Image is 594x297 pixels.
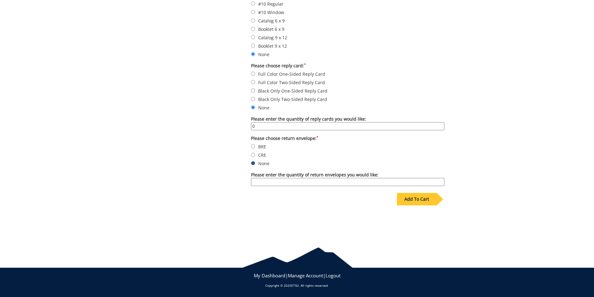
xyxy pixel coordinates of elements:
[251,10,255,14] input: #10 Window
[251,70,444,77] label: Full Color One-Sided Reply Card
[251,17,444,24] label: Catalog 6 x 9
[251,116,444,130] label: Please enter the quantity of reply cards you would like:
[251,87,444,94] label: Black Only One-Sided Reply Card
[251,97,255,101] input: Black Only Two-Sided Reply Card
[251,89,255,93] input: Black Only One-Sided Reply Card
[291,283,299,288] a: ETSU
[251,27,255,31] input: Booklet 6 x 9
[251,143,444,150] label: BRE
[251,72,255,76] input: Full Color One-Sided Reply Card
[251,63,444,69] label: Please choose reply card:
[251,135,444,141] label: Please choose return envelope:
[251,9,444,16] label: #10 Window
[251,18,255,22] input: Catalog 6 x 9
[251,105,255,109] input: None
[288,272,323,279] a: Manage Account
[251,42,444,49] label: Booklet 9 x 12
[251,44,255,48] input: Booklet 9 x 12
[251,96,444,103] label: Black Only Two-Sided Reply Card
[251,160,444,167] label: None
[251,35,255,39] input: Catalog 9 x 12
[251,51,444,58] label: None
[251,122,444,130] input: Please enter the quantity of reply cards you would like:
[254,272,285,279] a: My Dashboard
[251,172,444,186] label: Please enter the quantity of return envelopes you would like:
[251,79,444,86] label: Full Color Two-Sided Reply Card
[251,153,255,157] input: CRE
[251,2,255,6] input: #10 Regular
[251,151,444,158] label: CRE
[251,178,444,186] input: Please enter the quantity of return envelopes you would like:
[251,161,255,165] input: None
[251,144,255,148] input: BRE
[251,26,444,32] label: Booklet 6 x 9
[251,80,255,84] input: Full Color Two-Sided Reply Card
[251,52,255,56] input: None
[251,0,444,7] label: #10 Regular
[326,272,340,279] a: Logout
[251,34,444,41] label: Catalog 9 x 12
[397,193,437,205] div: Add To Cart
[251,104,444,111] label: None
